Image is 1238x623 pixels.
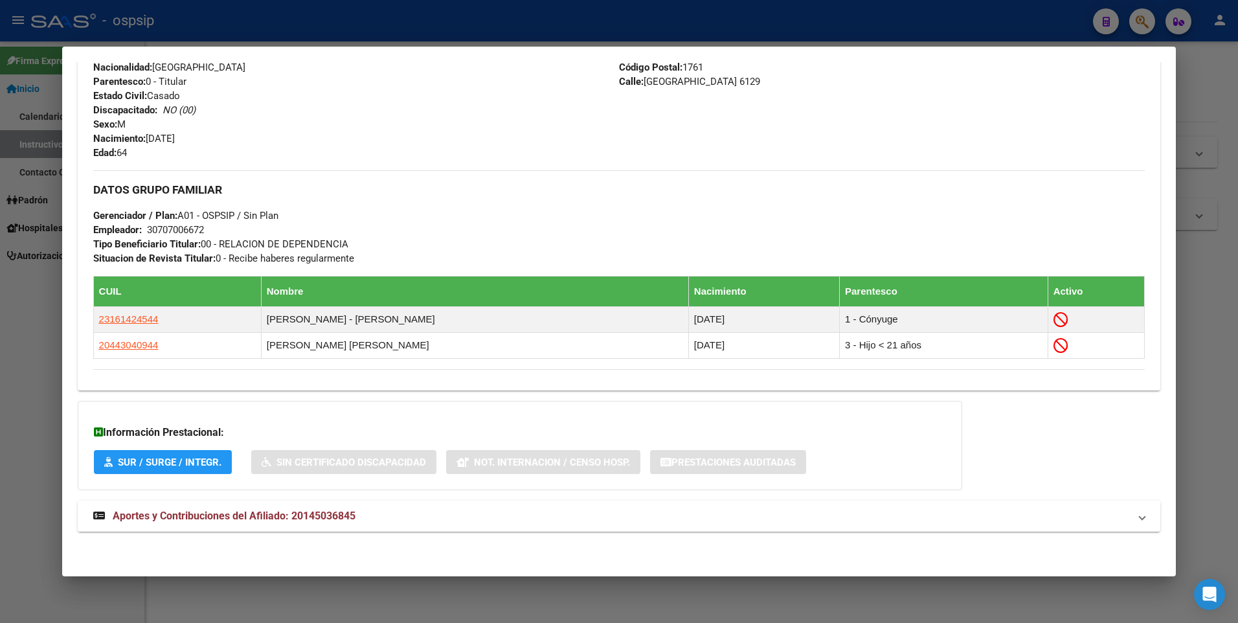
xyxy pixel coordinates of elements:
[93,119,126,130] span: M
[840,332,1048,358] td: 3 - Hijo < 21 años
[446,450,640,474] button: Not. Internacion / Censo Hosp.
[688,306,839,332] td: [DATE]
[113,510,355,522] span: Aportes y Contribuciones del Afiliado: 20145036845
[93,76,146,87] strong: Parentesco:
[619,76,760,87] span: [GEOGRAPHIC_DATA] 6129
[93,90,147,102] strong: Estado Civil:
[671,457,796,468] span: Prestaciones Auditadas
[650,450,806,474] button: Prestaciones Auditadas
[94,425,946,440] h3: Información Prestacional:
[93,119,117,130] strong: Sexo:
[93,90,180,102] span: Casado
[93,238,348,250] span: 00 - RELACION DE DEPENDENCIA
[93,62,152,73] strong: Nacionalidad:
[619,76,644,87] strong: Calle:
[474,457,630,468] span: Not. Internacion / Censo Hosp.
[93,276,261,306] th: CUIL
[93,238,201,250] strong: Tipo Beneficiario Titular:
[93,210,177,221] strong: Gerenciador / Plan:
[93,133,146,144] strong: Nacimiento:
[261,332,688,358] td: [PERSON_NAME] [PERSON_NAME]
[93,253,354,264] span: 0 - Recibe haberes regularmente
[619,62,682,73] strong: Código Postal:
[163,104,196,116] i: NO (00)
[99,313,159,324] span: 23161424544
[93,133,175,144] span: [DATE]
[688,276,839,306] th: Nacimiento
[93,183,1145,197] h3: DATOS GRUPO FAMILIAR
[93,76,186,87] span: 0 - Titular
[1194,579,1225,610] div: Open Intercom Messenger
[619,62,703,73] span: 1761
[93,147,117,159] strong: Edad:
[147,223,204,237] div: 30707006672
[93,104,157,116] strong: Discapacitado:
[251,450,436,474] button: Sin Certificado Discapacidad
[99,339,159,350] span: 20443040944
[840,306,1048,332] td: 1 - Cónyuge
[688,332,839,358] td: [DATE]
[261,276,688,306] th: Nombre
[261,306,688,332] td: [PERSON_NAME] - [PERSON_NAME]
[93,224,142,236] strong: Empleador:
[93,253,216,264] strong: Situacion de Revista Titular:
[840,276,1048,306] th: Parentesco
[93,147,127,159] span: 64
[93,210,278,221] span: A01 - OSPSIP / Sin Plan
[276,457,426,468] span: Sin Certificado Discapacidad
[78,501,1161,532] mat-expansion-panel-header: Aportes y Contribuciones del Afiliado: 20145036845
[93,62,245,73] span: [GEOGRAPHIC_DATA]
[1048,276,1145,306] th: Activo
[118,457,221,468] span: SUR / SURGE / INTEGR.
[94,450,232,474] button: SUR / SURGE / INTEGR.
